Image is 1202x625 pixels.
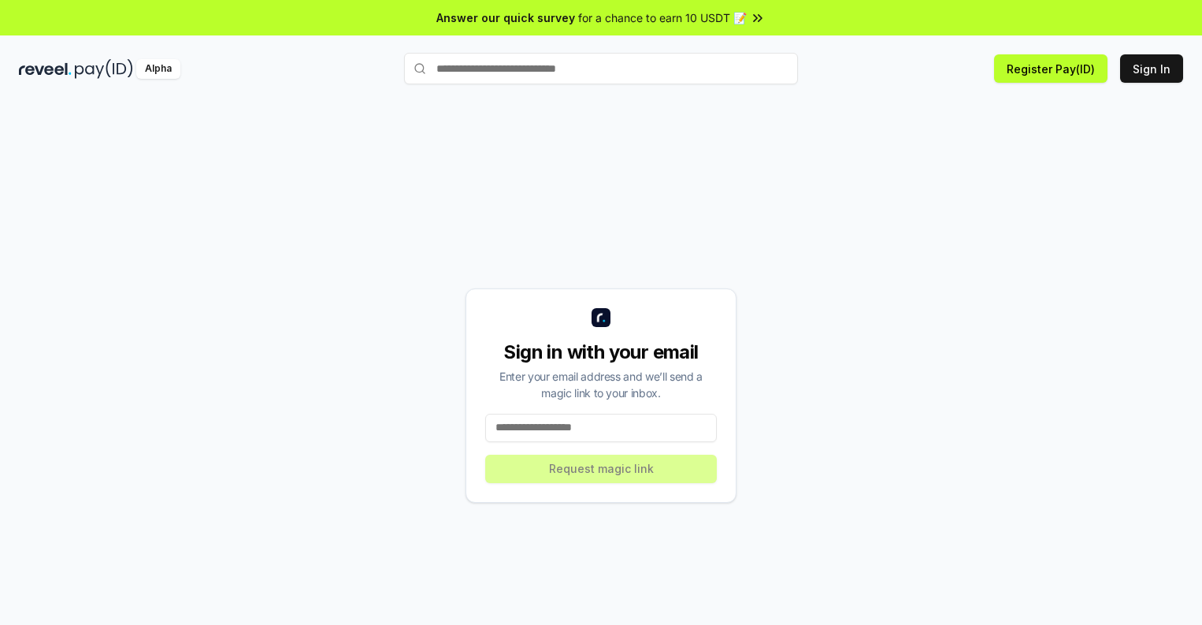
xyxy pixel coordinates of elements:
button: Sign In [1120,54,1183,83]
span: for a chance to earn 10 USDT 📝 [578,9,747,26]
div: Sign in with your email [485,340,717,365]
div: Enter your email address and we’ll send a magic link to your inbox. [485,368,717,401]
button: Register Pay(ID) [994,54,1107,83]
div: Alpha [136,59,180,79]
img: reveel_dark [19,59,72,79]
img: pay_id [75,59,133,79]
span: Answer our quick survey [436,9,575,26]
img: logo_small [592,308,610,327]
